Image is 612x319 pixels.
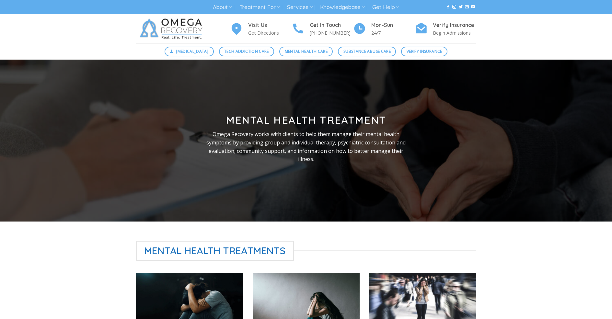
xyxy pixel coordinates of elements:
[372,1,399,13] a: Get Help
[292,21,353,37] a: Get In Touch [PHONE_NUMBER]
[224,48,269,54] span: Tech Addiction Care
[320,1,365,13] a: Knowledgebase
[310,21,353,29] h4: Get In Touch
[201,130,411,163] p: Omega Recovery works with clients to help them manage their mental health symptoms by providing g...
[136,14,209,43] img: Omega Recovery
[176,48,208,54] span: [MEDICAL_DATA]
[165,47,214,56] a: [MEDICAL_DATA]
[219,47,274,56] a: Tech Addiction Care
[310,29,353,37] p: [PHONE_NUMBER]
[213,1,232,13] a: About
[239,1,280,13] a: Treatment For
[401,47,447,56] a: Verify Insurance
[446,5,450,9] a: Follow on Facebook
[287,1,313,13] a: Services
[471,5,475,9] a: Follow on YouTube
[452,5,456,9] a: Follow on Instagram
[248,21,292,29] h4: Visit Us
[226,113,386,126] strong: Mental Health Treatment
[433,29,476,37] p: Begin Admissions
[343,48,391,54] span: Substance Abuse Care
[371,21,415,29] h4: Mon-Sun
[285,48,328,54] span: Mental Health Care
[230,21,292,37] a: Visit Us Get Directions
[465,5,469,9] a: Send us an email
[459,5,463,9] a: Follow on Twitter
[415,21,476,37] a: Verify Insurance Begin Admissions
[433,21,476,29] h4: Verify Insurance
[338,47,396,56] a: Substance Abuse Care
[279,47,333,56] a: Mental Health Care
[248,29,292,37] p: Get Directions
[407,48,442,54] span: Verify Insurance
[371,29,415,37] p: 24/7
[136,241,294,261] span: Mental Health Treatments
